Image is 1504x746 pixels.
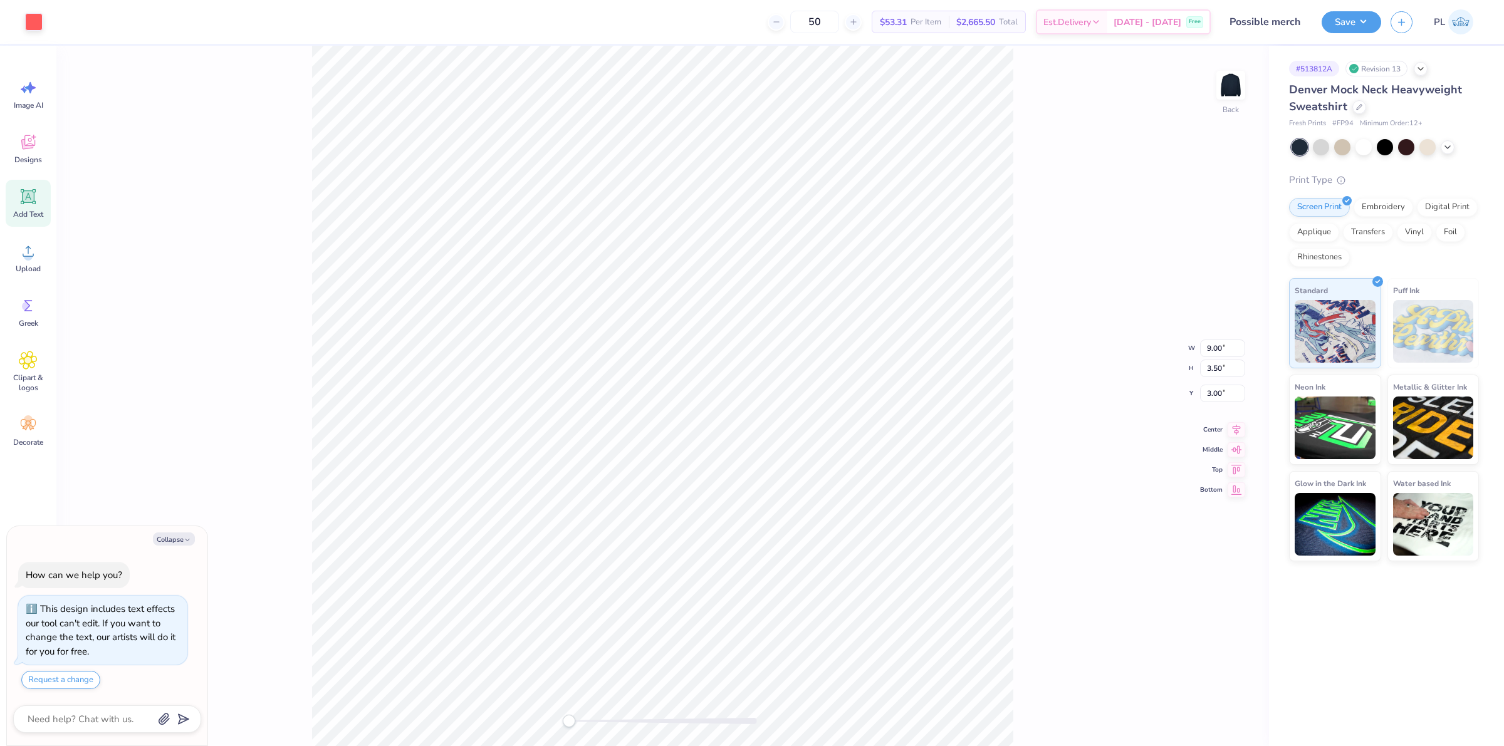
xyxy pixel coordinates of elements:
div: Applique [1289,223,1339,242]
button: Collapse [153,532,195,546]
span: Clipart & logos [8,373,49,393]
span: Upload [16,264,41,274]
div: Revision 13 [1345,61,1407,76]
div: Back [1223,104,1239,115]
span: Neon Ink [1295,380,1325,393]
div: Transfers [1343,223,1393,242]
img: Standard [1295,300,1376,363]
span: [DATE] - [DATE] [1114,16,1181,29]
span: Designs [14,155,42,165]
img: Pamela Lois Reyes [1448,9,1473,34]
span: Water based Ink [1393,477,1451,490]
span: # FP94 [1332,118,1354,129]
img: Glow in the Dark Ink [1295,493,1376,556]
span: Standard [1295,284,1328,297]
span: Image AI [14,100,43,110]
div: Foil [1436,223,1465,242]
img: Metallic & Glitter Ink [1393,396,1474,459]
div: How can we help you? [26,569,122,581]
span: Greek [19,318,38,328]
span: $53.31 [880,16,907,29]
div: Screen Print [1289,198,1350,217]
span: Top [1200,465,1223,475]
button: Request a change [21,671,100,689]
button: Save [1322,11,1381,33]
img: Puff Ink [1393,300,1474,363]
input: Untitled Design [1220,9,1312,34]
span: Fresh Prints [1289,118,1326,129]
span: $2,665.50 [956,16,995,29]
span: Total [999,16,1018,29]
div: Digital Print [1417,198,1478,217]
input: – – [790,11,839,33]
div: Vinyl [1397,223,1432,242]
span: Bottom [1200,485,1223,495]
div: Print Type [1289,173,1479,187]
span: Center [1200,425,1223,435]
div: Embroidery [1354,198,1413,217]
img: Water based Ink [1393,493,1474,556]
span: Metallic & Glitter Ink [1393,380,1467,393]
span: Decorate [13,437,43,447]
span: Add Text [13,209,43,219]
a: PL [1428,9,1479,34]
img: Back [1218,73,1243,98]
span: Minimum Order: 12 + [1360,118,1423,129]
span: Per Item [911,16,941,29]
div: # 513812A [1289,61,1339,76]
div: Rhinestones [1289,248,1350,267]
div: This design includes text effects our tool can't edit. If you want to change the text, our artist... [26,603,175,658]
img: Neon Ink [1295,396,1376,459]
span: Denver Mock Neck Heavyweight Sweatshirt [1289,82,1462,114]
span: Est. Delivery [1043,16,1091,29]
div: Accessibility label [563,715,575,727]
span: PL [1434,15,1445,29]
span: Glow in the Dark Ink [1295,477,1366,490]
span: Puff Ink [1393,284,1419,297]
span: Middle [1200,445,1223,455]
span: Free [1189,18,1201,26]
